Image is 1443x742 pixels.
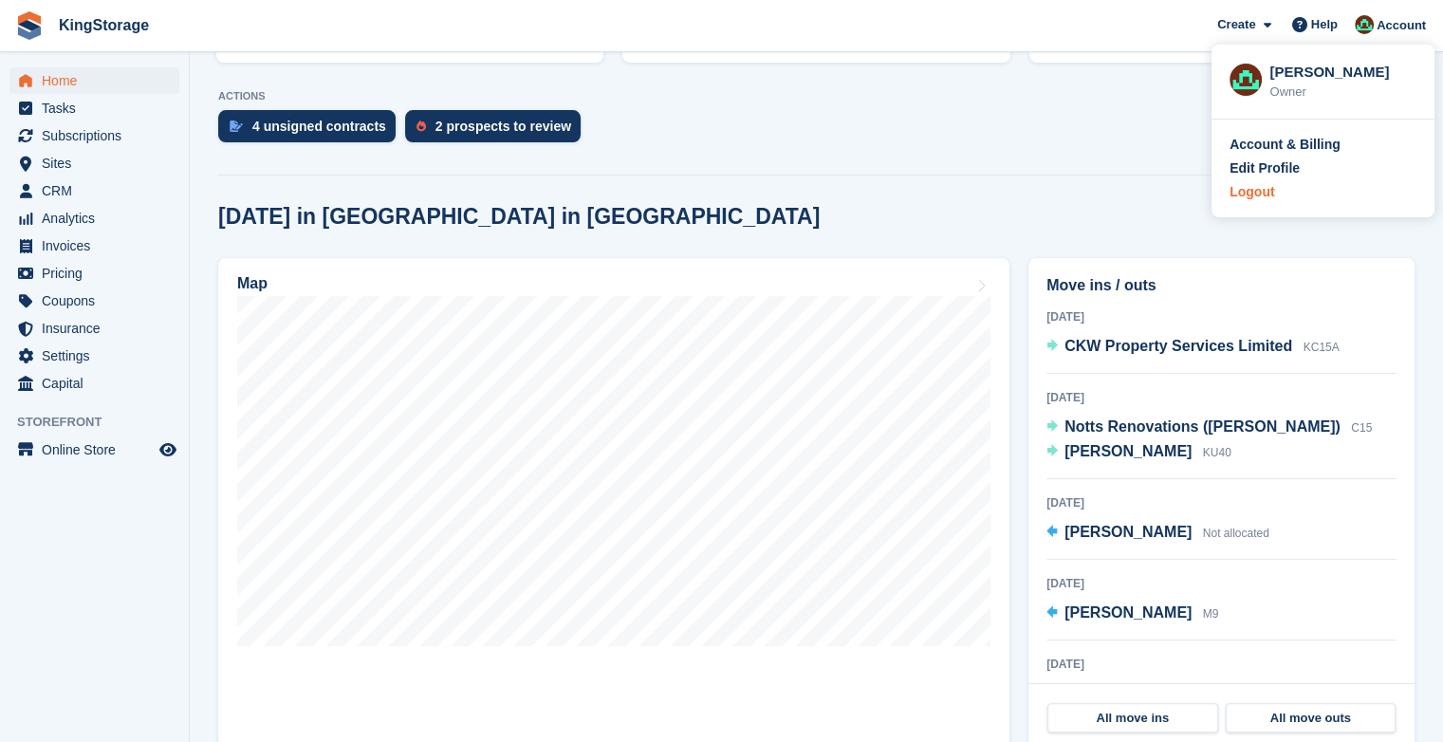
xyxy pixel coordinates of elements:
div: [DATE] [1046,494,1397,511]
span: Not allocated [1203,527,1269,540]
div: [DATE] [1046,656,1397,673]
a: menu [9,95,179,121]
span: [PERSON_NAME] [1064,604,1192,621]
a: menu [9,177,179,204]
a: menu [9,205,179,232]
div: Owner [1269,83,1416,102]
span: [PERSON_NAME] [1064,443,1192,459]
a: menu [9,232,179,259]
a: menu [9,436,179,463]
span: Analytics [42,205,156,232]
span: Online Store [42,436,156,463]
p: ACTIONS [218,90,1415,102]
a: Account & Billing [1230,135,1416,155]
a: [PERSON_NAME] Not allocated [1046,521,1269,546]
a: Notts Renovations ([PERSON_NAME]) C15 [1046,416,1372,440]
span: CRM [42,177,156,204]
span: KU40 [1203,446,1231,459]
a: menu [9,67,179,94]
h2: [DATE] in [GEOGRAPHIC_DATA] in [GEOGRAPHIC_DATA] [218,204,820,230]
a: menu [9,343,179,369]
span: Invoices [42,232,156,259]
a: 4 unsigned contracts [218,110,405,152]
div: Logout [1230,182,1274,202]
a: KingStorage [51,9,157,41]
span: Account [1377,16,1426,35]
span: Pricing [42,260,156,287]
a: Edit Profile [1230,158,1416,178]
img: contract_signature_icon-13c848040528278c33f63329250d36e43548de30e8caae1d1a13099fd9432cc5.svg [230,121,243,132]
span: Help [1311,15,1338,34]
div: [DATE] [1046,389,1397,406]
div: 4 unsigned contracts [252,119,386,134]
h2: Map [237,275,268,292]
div: Edit Profile [1230,158,1300,178]
a: 2 prospects to review [405,110,590,152]
a: [PERSON_NAME] KU40 [1046,440,1231,465]
span: CKW Property Services Limited [1064,338,1292,354]
span: Home [42,67,156,94]
span: Settings [42,343,156,369]
img: John King [1355,15,1374,34]
a: Logout [1230,182,1416,202]
span: Tasks [42,95,156,121]
span: C15 [1351,421,1372,435]
h2: Move ins / outs [1046,274,1397,297]
span: Sites [42,150,156,176]
span: Capital [42,370,156,397]
div: Account & Billing [1230,135,1341,155]
span: Coupons [42,288,156,314]
img: stora-icon-8386f47178a22dfd0bd8f6a31ec36ba5ce8667c1dd55bd0f319d3a0aa187defe.svg [15,11,44,40]
img: John King [1230,64,1262,96]
a: menu [9,122,179,149]
span: Subscriptions [42,122,156,149]
span: [PERSON_NAME] [1064,524,1192,540]
a: [PERSON_NAME] M9 [1046,602,1218,626]
div: [DATE] [1046,575,1397,592]
a: All move outs [1226,703,1397,733]
div: [DATE] [1046,308,1397,325]
a: menu [9,260,179,287]
a: menu [9,150,179,176]
span: M9 [1203,607,1219,621]
a: Preview store [157,438,179,461]
span: KC15A [1304,341,1340,354]
a: menu [9,288,179,314]
a: menu [9,315,179,342]
a: CKW Property Services Limited KC15A [1046,335,1340,360]
div: [PERSON_NAME] [1269,62,1416,79]
span: Storefront [17,413,189,432]
img: prospect-51fa495bee0391a8d652442698ab0144808aea92771e9ea1ae160a38d050c398.svg [416,121,426,132]
a: All move ins [1047,703,1218,733]
span: Insurance [42,315,156,342]
a: menu [9,370,179,397]
div: 2 prospects to review [435,119,571,134]
span: Notts Renovations ([PERSON_NAME]) [1064,418,1341,435]
span: Create [1217,15,1255,34]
